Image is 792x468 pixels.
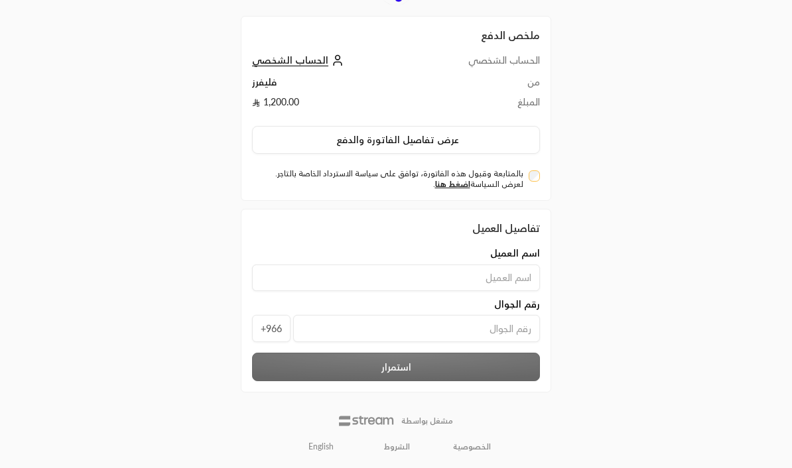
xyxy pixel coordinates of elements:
[435,179,470,189] a: اضغط هنا
[384,441,410,452] a: الشروط
[490,247,540,260] span: اسم العميل
[252,54,347,66] a: الحساب الشخصي
[301,436,341,457] a: English
[252,76,416,95] td: فليفرز
[453,441,491,452] a: الخصوصية
[252,95,416,115] td: 1,200.00
[494,298,540,311] span: رقم الجوال
[416,54,540,76] td: الحساب الشخصي
[401,416,453,426] p: مشغل بواسطة
[252,315,291,342] span: +966
[416,95,540,115] td: المبلغ
[252,27,540,43] h2: ملخص الدفع
[257,168,523,190] label: بالمتابعة وقبول هذه الفاتورة، توافق على سياسة الاسترداد الخاصة بالتاجر. لعرض السياسة .
[252,220,540,236] div: تفاصيل العميل
[416,76,540,95] td: من
[252,264,540,291] input: اسم العميل
[252,54,328,66] span: الحساب الشخصي
[252,126,540,154] button: عرض تفاصيل الفاتورة والدفع
[293,315,540,342] input: رقم الجوال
